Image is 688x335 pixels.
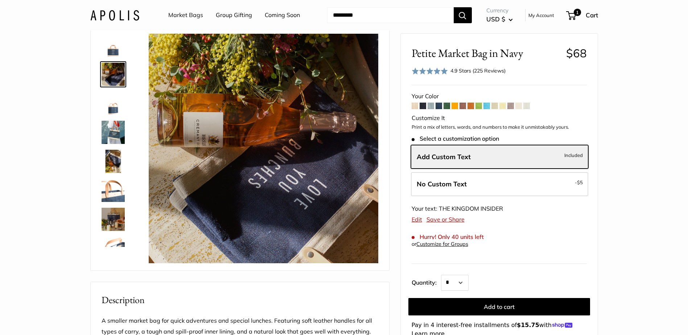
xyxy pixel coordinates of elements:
[412,273,441,291] label: Quantity:
[412,233,484,240] span: Hurry! Only 40 units left
[412,66,506,76] div: 4.9 Stars (225 Reviews)
[102,34,125,57] img: description_Make it yours with custom text.
[412,113,587,124] div: Customize It
[149,34,378,263] img: Petite Market Bag in Navy
[100,119,126,145] a: Petite Market Bag in Navy
[265,10,300,21] a: Coming Soon
[216,10,252,21] a: Group Gifting
[102,121,125,144] img: Petite Market Bag in Navy
[100,177,126,203] a: description_Super soft and durable leather handles.
[412,239,468,249] div: or
[168,10,203,21] a: Market Bags
[486,5,513,16] span: Currency
[102,208,125,231] img: Petite Market Bag in Navy
[486,15,505,23] span: USD $
[411,145,588,169] label: Add Custom Text
[564,150,583,159] span: Included
[577,179,583,185] span: $5
[100,148,126,174] a: Petite Market Bag in Navy
[575,178,583,187] span: -
[102,150,125,173] img: Petite Market Bag in Navy
[412,124,587,131] p: Print a mix of letters, words, and numbers to make it unmistakably yours.
[417,180,467,188] span: No Custom Text
[566,46,587,60] span: $68
[586,11,598,19] span: Cart
[100,32,126,58] a: description_Make it yours with custom text.
[102,63,125,86] img: Petite Market Bag in Navy
[100,235,126,261] a: description_Inner pocket good for daily drivers.
[412,135,499,142] span: Select a customization option
[454,7,472,23] button: Search
[486,13,513,25] button: USD $
[417,152,471,161] span: Add Custom Text
[567,9,598,21] a: 1 Cart
[102,92,125,115] img: Petite Market Bag in Navy
[416,241,468,247] a: Customize for Groups
[408,298,590,315] button: Add to cart
[100,90,126,116] a: Petite Market Bag in Navy
[412,91,587,102] div: Your Color
[427,216,465,223] a: Save or Share
[412,46,561,60] span: Petite Market Bag in Navy
[528,11,554,20] a: My Account
[90,10,139,20] img: Apolis
[6,307,78,329] iframe: Sign Up via Text for Offers
[327,7,454,23] input: Search...
[102,179,125,202] img: description_Super soft and durable leather handles.
[100,61,126,87] a: Petite Market Bag in Navy
[450,67,506,75] div: 4.9 Stars (225 Reviews)
[412,205,503,212] span: Your text: THE KINGDOM INSIDER
[100,206,126,232] a: Petite Market Bag in Navy
[102,293,378,307] h2: Description
[412,216,422,223] a: Edit
[573,9,581,16] span: 1
[102,237,125,260] img: description_Inner pocket good for daily drivers.
[411,172,588,196] label: Leave Blank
